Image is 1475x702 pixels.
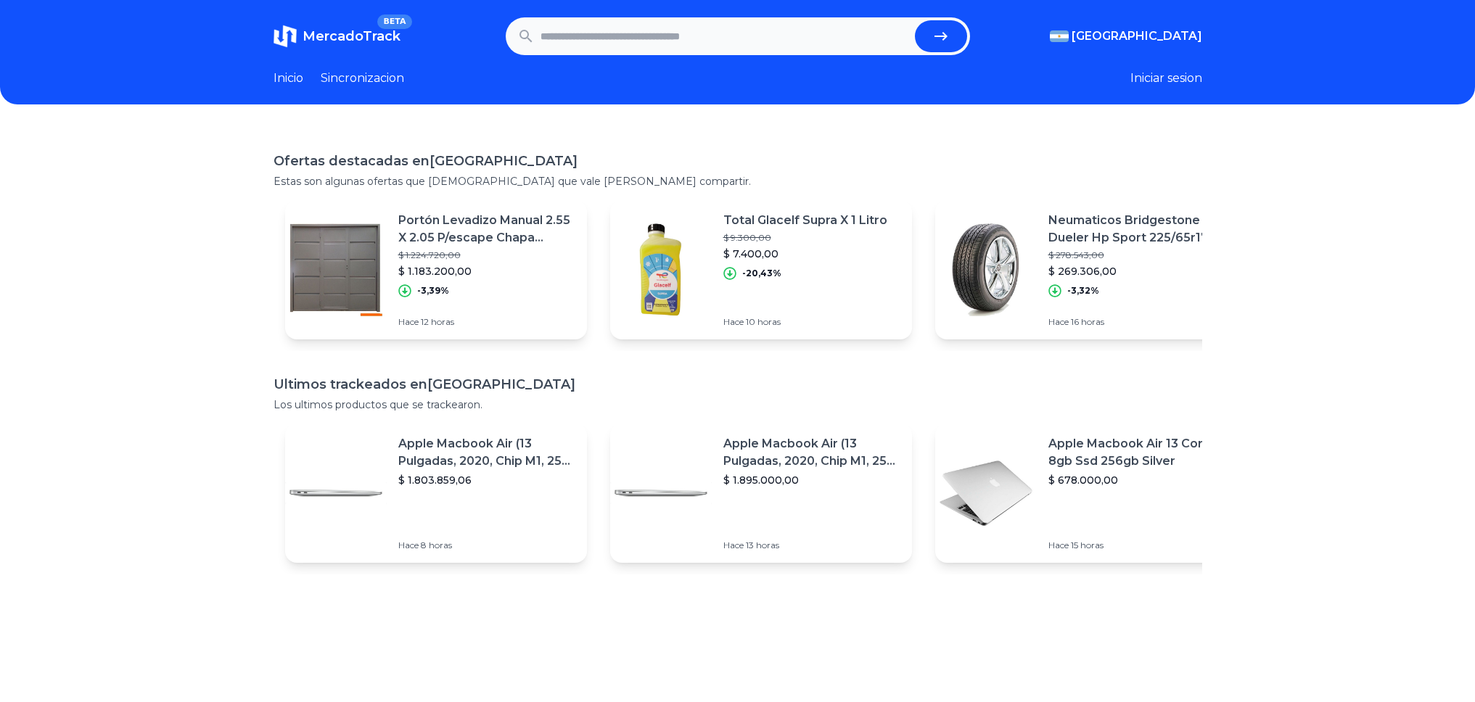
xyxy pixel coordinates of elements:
[935,442,1037,544] img: Featured image
[610,442,712,544] img: Featured image
[285,442,387,544] img: Featured image
[742,268,781,279] p: -20,43%
[1048,212,1225,247] p: Neumaticos Bridgestone Dueler Hp Sport 225/65r17 102 H T
[398,264,575,278] p: $ 1.183.200,00
[610,424,912,563] a: Featured imageApple Macbook Air (13 Pulgadas, 2020, Chip M1, 256 Gb De Ssd, 8 Gb De Ram) - Plata$...
[1072,28,1202,45] span: [GEOGRAPHIC_DATA]
[723,540,900,551] p: Hace 13 horas
[723,212,887,229] p: Total Glacelf Supra X 1 Litro
[935,219,1037,321] img: Featured image
[274,374,1202,395] h1: Ultimos trackeados en [GEOGRAPHIC_DATA]
[417,285,449,297] p: -3,39%
[398,249,575,261] p: $ 1.224.720,00
[285,424,587,563] a: Featured imageApple Macbook Air (13 Pulgadas, 2020, Chip M1, 256 Gb De Ssd, 8 Gb De Ram) - Plata$...
[274,397,1202,412] p: Los ultimos productos que se trackearon.
[398,212,575,247] p: Portón Levadizo Manual 2.55 X 2.05 P/escape Chapa Reforzada*
[723,316,887,328] p: Hace 10 horas
[1048,435,1225,470] p: Apple Macbook Air 13 Core I5 8gb Ssd 256gb Silver
[1130,70,1202,87] button: Iniciar sesion
[285,219,387,321] img: Featured image
[610,219,712,321] img: Featured image
[1048,473,1225,487] p: $ 678.000,00
[1067,285,1099,297] p: -3,32%
[285,200,587,339] a: Featured imagePortón Levadizo Manual 2.55 X 2.05 P/escape Chapa Reforzada*$ 1.224.720,00$ 1.183.2...
[723,435,900,470] p: Apple Macbook Air (13 Pulgadas, 2020, Chip M1, 256 Gb De Ssd, 8 Gb De Ram) - Plata
[1048,540,1225,551] p: Hace 15 horas
[610,200,912,339] a: Featured imageTotal Glacelf Supra X 1 Litro$ 9.300,00$ 7.400,00-20,43%Hace 10 horas
[398,316,575,328] p: Hace 12 horas
[274,25,297,48] img: MercadoTrack
[935,200,1237,339] a: Featured imageNeumaticos Bridgestone Dueler Hp Sport 225/65r17 102 H T$ 278.543,00$ 269.306,00-3,...
[723,473,900,487] p: $ 1.895.000,00
[723,247,887,261] p: $ 7.400,00
[398,435,575,470] p: Apple Macbook Air (13 Pulgadas, 2020, Chip M1, 256 Gb De Ssd, 8 Gb De Ram) - Plata
[377,15,411,29] span: BETA
[274,174,1202,189] p: Estas son algunas ofertas que [DEMOGRAPHIC_DATA] que vale [PERSON_NAME] compartir.
[723,232,887,244] p: $ 9.300,00
[1048,264,1225,278] p: $ 269.306,00
[1048,316,1225,328] p: Hace 16 horas
[274,70,303,87] a: Inicio
[935,424,1237,563] a: Featured imageApple Macbook Air 13 Core I5 8gb Ssd 256gb Silver$ 678.000,00Hace 15 horas
[1050,28,1202,45] button: [GEOGRAPHIC_DATA]
[274,151,1202,171] h1: Ofertas destacadas en [GEOGRAPHIC_DATA]
[303,28,400,44] span: MercadoTrack
[1050,30,1069,42] img: Argentina
[398,540,575,551] p: Hace 8 horas
[398,473,575,487] p: $ 1.803.859,06
[321,70,404,87] a: Sincronizacion
[274,25,400,48] a: MercadoTrackBETA
[1048,249,1225,261] p: $ 278.543,00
